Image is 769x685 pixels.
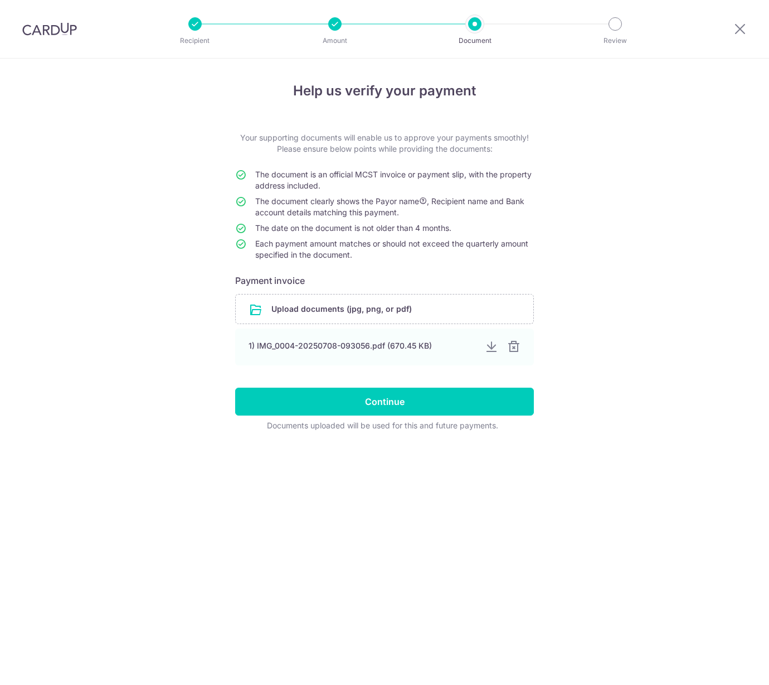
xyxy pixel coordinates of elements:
span: The document is an official MCST invoice or payment slip, with the property address included. [255,170,532,190]
span: The document clearly shows the Payor name , Recipient name and Bank account details matching this... [255,196,524,217]
img: CardUp [22,22,77,36]
div: Documents uploaded will be used for this and future payments. [235,420,529,431]
input: Continue [235,388,534,416]
h4: Help us verify your payment [235,81,534,101]
div: 1) IMG_0004-20250708-093056.pdf (670.45 KB) [249,340,476,351]
p: Your supporting documents will enable us to approve your payments smoothly! Please ensure below p... [235,132,534,155]
p: Document [434,35,516,46]
div: Upload documents (jpg, png, or pdf) [235,294,534,324]
p: Amount [294,35,376,46]
h6: Payment invoice [235,274,534,287]
span: Each payment amount matches or should not exceed the quarterly amount specified in the document. [255,239,528,259]
p: Recipient [154,35,236,46]
p: Review [574,35,656,46]
span: The date on the document is not older than 4 months. [255,223,451,233]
